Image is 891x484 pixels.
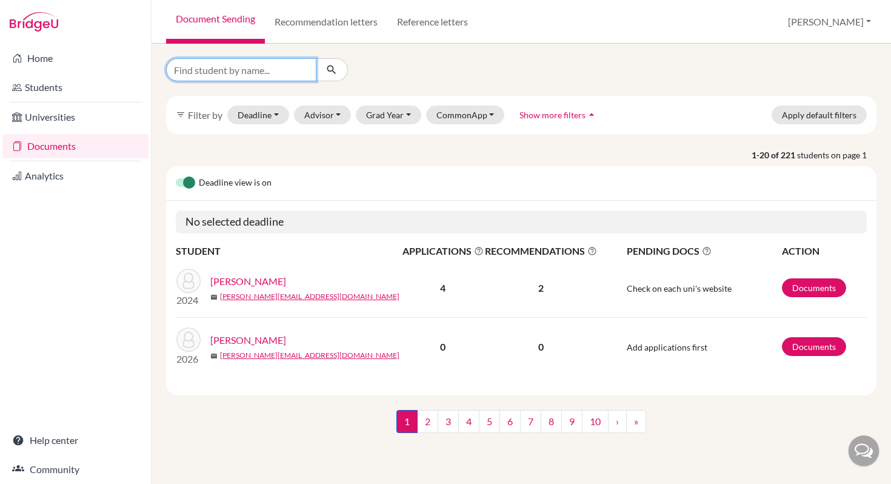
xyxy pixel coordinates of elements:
[608,410,627,433] a: ›
[772,106,867,124] button: Apply default filters
[782,337,846,356] a: Documents
[752,149,797,161] strong: 1-20 of 221
[199,176,272,190] span: Deadline view is on
[509,106,608,124] button: Show more filtersarrow_drop_up
[396,410,418,433] span: 1
[176,210,867,234] h5: No selected deadline
[2,105,148,129] a: Universities
[396,410,646,443] nav: ...
[176,110,185,119] i: filter_list
[166,58,316,81] input: Find student by name...
[781,243,867,259] th: ACTION
[458,410,479,433] a: 4
[220,291,399,302] a: [PERSON_NAME][EMAIL_ADDRESS][DOMAIN_NAME]
[210,274,286,289] a: [PERSON_NAME]
[176,293,201,308] p: 2024
[627,342,707,352] span: Add applications first
[485,340,597,354] p: 0
[499,410,521,433] a: 6
[485,281,597,295] p: 2
[402,244,484,258] span: APPLICATIONS
[783,10,876,33] button: [PERSON_NAME]
[176,269,201,293] img: Caceres, Martina
[417,410,438,433] a: 2
[176,328,201,352] img: Albaladejo, Emma
[782,278,846,297] a: Documents
[519,110,586,120] span: Show more filters
[10,12,58,32] img: Bridge-U
[210,352,218,360] span: mail
[176,352,201,366] p: 2026
[294,106,352,124] button: Advisor
[176,243,402,259] th: STUDENT
[2,164,148,188] a: Analytics
[797,149,876,161] span: students on page 1
[28,8,53,19] span: Help
[440,341,446,352] b: 0
[2,134,148,158] a: Documents
[210,294,218,301] span: mail
[210,333,286,348] a: [PERSON_NAME]
[2,457,148,482] a: Community
[479,410,500,433] a: 5
[2,428,148,452] a: Help center
[561,410,582,433] a: 9
[356,106,421,124] button: Grad Year
[541,410,562,433] a: 8
[440,282,446,294] b: 4
[2,75,148,99] a: Students
[627,244,781,258] span: PENDING DOCS
[227,106,289,124] button: Deadline
[220,350,399,361] a: [PERSON_NAME][EMAIL_ADDRESS][DOMAIN_NAME]
[520,410,541,433] a: 7
[582,410,609,433] a: 10
[626,410,646,433] a: »
[2,46,148,70] a: Home
[485,244,597,258] span: RECOMMENDATIONS
[426,106,505,124] button: CommonApp
[438,410,459,433] a: 3
[188,109,222,121] span: Filter by
[627,283,732,294] span: Check on each uni's website
[586,109,598,121] i: arrow_drop_up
